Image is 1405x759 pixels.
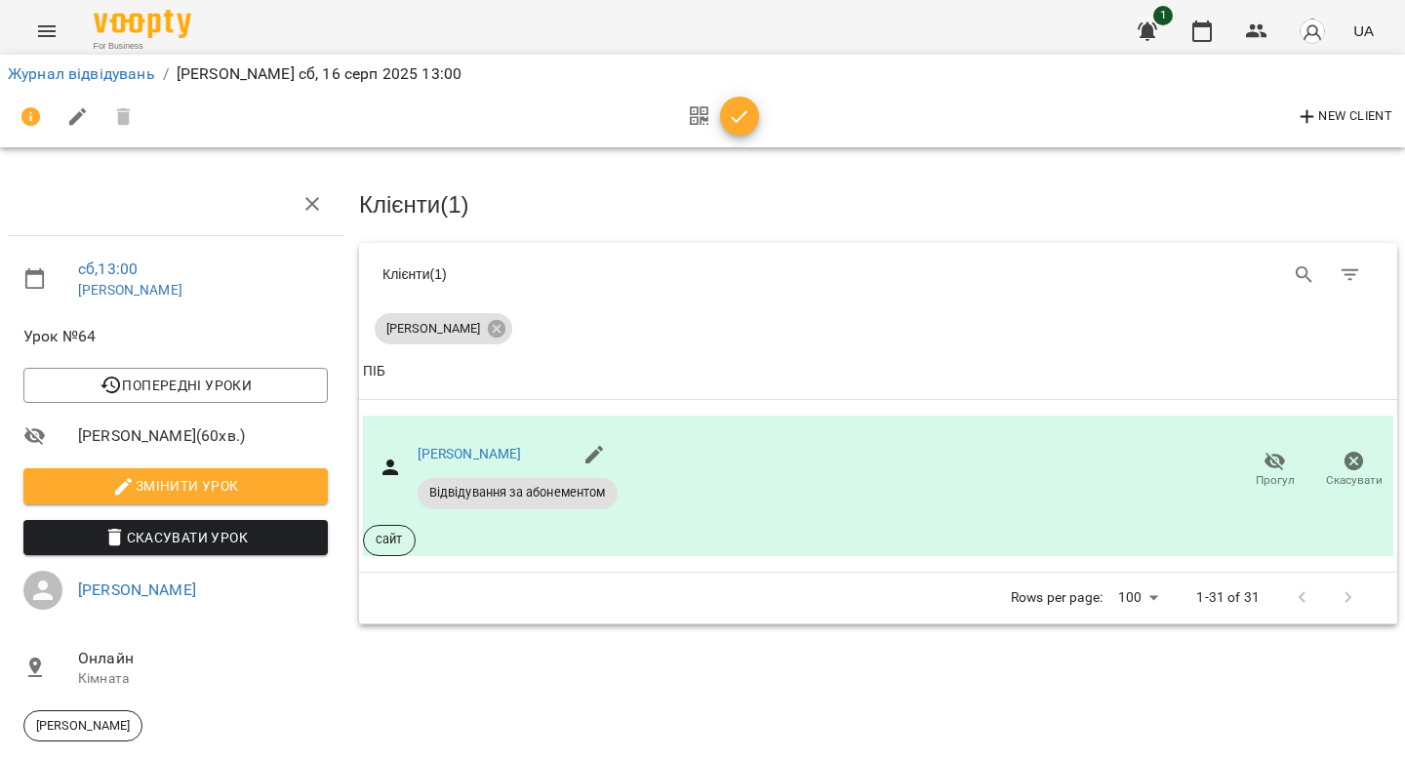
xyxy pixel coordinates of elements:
span: UA [1353,20,1374,41]
span: ПІБ [363,360,1393,383]
span: Відвідування за абонементом [418,484,618,501]
span: Скасувати [1326,472,1383,489]
a: [PERSON_NAME] [78,580,196,599]
span: Скасувати Урок [39,526,312,549]
div: ПІБ [363,360,385,383]
img: Voopty Logo [94,10,191,38]
div: [PERSON_NAME] [375,313,512,344]
span: Попередні уроки [39,374,312,397]
nav: breadcrumb [8,62,1397,86]
button: Попередні уроки [23,368,328,403]
span: New Client [1296,105,1392,129]
p: 1-31 of 31 [1196,588,1259,608]
button: Search [1281,252,1328,299]
a: [PERSON_NAME] [78,282,182,298]
span: Урок №64 [23,325,328,348]
span: [PERSON_NAME] [24,717,141,735]
button: Menu [23,8,70,55]
span: [PERSON_NAME] [375,320,492,338]
div: 100 [1110,583,1165,612]
span: [PERSON_NAME] ( 60 хв. ) [78,424,328,448]
a: Журнал відвідувань [8,64,155,83]
div: Table Toolbar [359,243,1397,305]
img: avatar_s.png [1299,18,1326,45]
button: Змінити урок [23,468,328,503]
div: [PERSON_NAME] [23,710,142,741]
div: Клієнти ( 1 ) [382,264,863,284]
span: 1 [1153,6,1173,25]
p: [PERSON_NAME] сб, 16 серп 2025 13:00 [177,62,462,86]
button: Скасувати Урок [23,520,328,555]
button: Прогул [1235,443,1314,498]
button: Скасувати [1314,443,1393,498]
a: [PERSON_NAME] [418,446,522,461]
span: For Business [94,40,191,53]
button: UA [1345,13,1382,49]
li: / [163,62,169,86]
button: Фільтр [1327,252,1374,299]
a: сб , 13:00 [78,260,138,278]
span: Онлайн [78,647,328,670]
h3: Клієнти ( 1 ) [359,192,1397,218]
p: Кімната [78,669,328,689]
button: New Client [1291,101,1397,133]
span: Змінити урок [39,474,312,498]
span: сайт [364,531,415,548]
span: Прогул [1256,472,1295,489]
div: Sort [363,360,385,383]
p: Rows per page: [1011,588,1103,608]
